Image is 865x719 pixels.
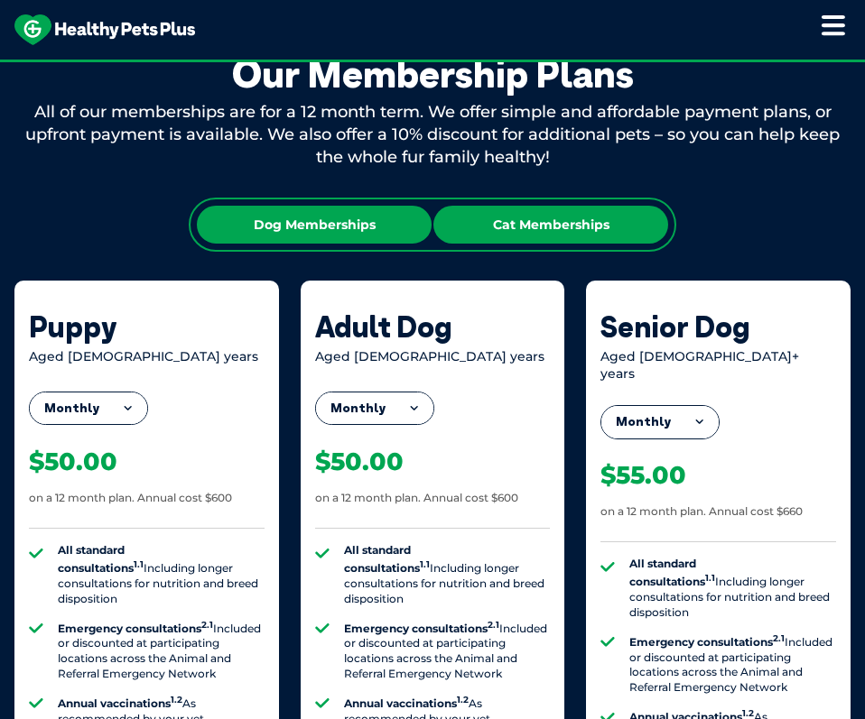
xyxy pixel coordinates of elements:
sup: 2.1 [773,632,785,644]
li: Included or discounted at participating locations across the Animal and Referral Emergency Network [629,631,836,696]
strong: All standard consultations [629,557,715,589]
strong: Annual vaccinations [58,696,182,710]
div: All of our memberships are for a 12 month term. We offer simple and affordable payment plans, or ... [14,101,851,170]
strong: All standard consultations [58,543,144,576]
li: Included or discounted at participating locations across the Animal and Referral Emergency Network [58,618,265,682]
button: Monthly [316,392,433,425]
div: Puppy [29,309,265,344]
div: Adult Dog [315,309,551,344]
img: hpp-logo [14,14,195,45]
li: Including longer consultations for nutrition and breed disposition [344,543,551,607]
li: Including longer consultations for nutrition and breed disposition [629,557,836,621]
div: Aged [DEMOGRAPHIC_DATA] years [29,348,265,370]
sup: 1.1 [420,558,430,570]
div: on a 12 month plan. Annual cost $660 [600,504,803,520]
strong: Emergency consultations [344,622,499,635]
div: Aged [DEMOGRAPHIC_DATA] years [315,348,551,370]
div: Cat Memberships [433,206,668,244]
sup: 2.1 [488,619,499,631]
sup: 1.2 [742,707,754,719]
sup: 2.1 [201,619,213,631]
div: on a 12 month plan. Annual cost $600 [29,491,232,506]
strong: Emergency consultations [58,622,213,635]
button: Monthly [30,392,147,425]
sup: 1.1 [705,572,715,584]
div: $50.00 [29,447,117,477]
li: Including longer consultations for nutrition and breed disposition [58,543,265,607]
sup: 1.2 [171,694,182,705]
div: Senior Dog [600,309,836,344]
div: $50.00 [315,447,404,477]
span: Proactive, preventative wellness program designed to keep your pet healthier and happier for longer [96,60,770,76]
li: Included or discounted at participating locations across the Animal and Referral Emergency Network [344,618,551,682]
div: $55.00 [600,460,686,491]
sup: 1.2 [457,694,469,705]
div: Our Membership Plans [14,51,851,97]
strong: All standard consultations [344,543,430,576]
div: on a 12 month plan. Annual cost $600 [315,491,518,506]
strong: Emergency consultations [629,635,785,649]
div: Dog Memberships [197,206,432,244]
sup: 1.1 [134,558,144,570]
div: Aged [DEMOGRAPHIC_DATA]+ years [600,348,836,383]
button: Monthly [601,406,719,438]
strong: Annual vaccinations [344,696,469,710]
